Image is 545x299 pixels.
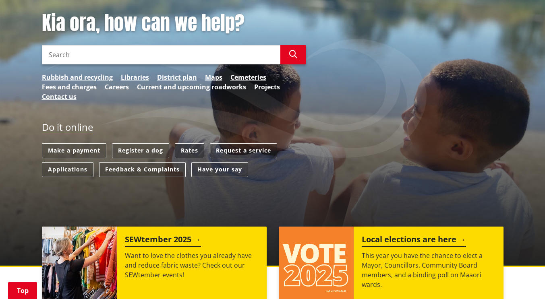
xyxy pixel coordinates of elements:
[508,265,537,294] iframe: Messenger Launcher
[230,72,266,82] a: Cemeteries
[105,82,129,92] a: Careers
[175,143,204,158] a: Rates
[362,235,466,247] h2: Local elections are here
[8,282,37,299] a: Top
[205,72,222,82] a: Maps
[42,122,93,136] h2: Do it online
[137,82,246,92] a: Current and upcoming roadworks
[121,72,149,82] a: Libraries
[362,251,495,289] p: This year you have the chance to elect a Mayor, Councillors, Community Board members, and a bindi...
[254,82,280,92] a: Projects
[42,72,113,82] a: Rubbish and recycling
[42,45,280,64] input: Search input
[210,143,277,158] a: Request a service
[191,162,248,177] a: Have your say
[112,143,169,158] a: Register a dog
[125,235,201,247] h2: SEWtember 2025
[42,143,106,158] a: Make a payment
[42,162,93,177] a: Applications
[42,12,306,35] h1: Kia ora, how can we help?
[42,82,97,92] a: Fees and charges
[42,92,77,101] a: Contact us
[157,72,197,82] a: District plan
[125,251,259,280] p: Want to love the clothes you already have and reduce fabric waste? Check out our SEWtember events!
[99,162,186,177] a: Feedback & Complaints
